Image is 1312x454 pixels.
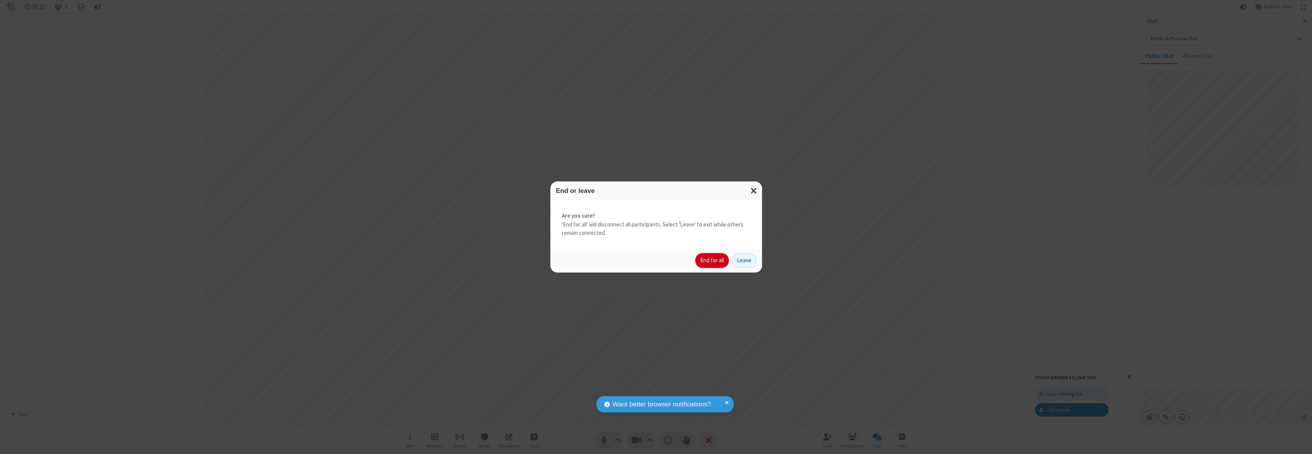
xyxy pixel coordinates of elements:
span: Want better browser notifications? [613,399,711,409]
strong: Are you sure? [562,212,751,220]
button: End for all [695,253,729,268]
button: Leave [732,253,756,268]
h3: End or leave [556,187,756,194]
button: Close modal [746,181,762,200]
div: 'End for all' will disconnect all participants. Select 'Leave' to exit while others remain connec... [550,200,762,249]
